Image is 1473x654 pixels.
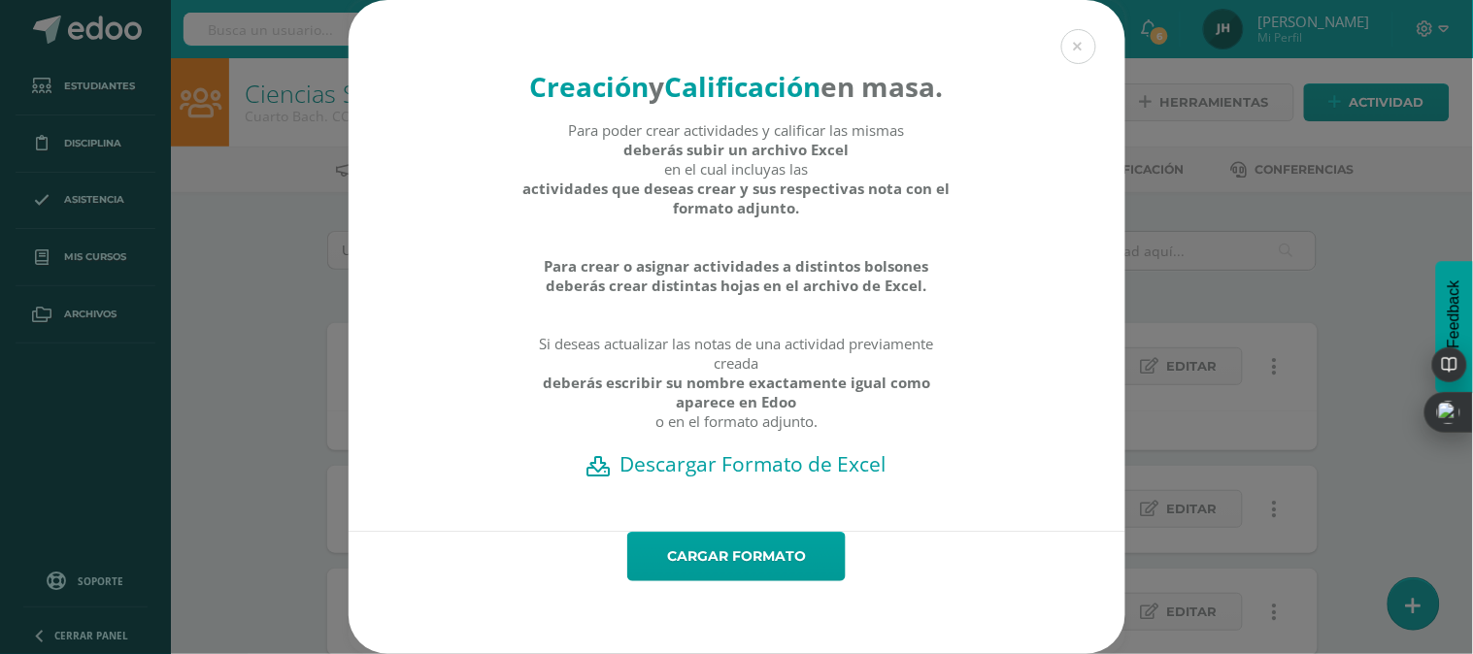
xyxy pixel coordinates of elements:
[530,68,650,105] strong: Creación
[624,140,850,159] strong: deberás subir un archivo Excel
[1436,261,1473,393] button: Feedback - Mostrar encuesta
[521,120,952,450] div: Para poder crear actividades y calificar las mismas en el cual incluyas las Si deseas actualizar ...
[627,532,846,581] a: Cargar formato
[665,68,821,105] strong: Calificación
[521,179,952,217] strong: actividades que deseas crear y sus respectivas nota con el formato adjunto.
[1446,280,1463,348] span: Feedback
[521,68,952,105] h4: en masa.
[650,68,665,105] strong: y
[1061,29,1096,64] button: Close (Esc)
[521,373,952,411] strong: deberás escribir su nombre exactamente igual como aparece en Edoo
[383,450,1091,477] a: Descargar Formato de Excel
[521,256,952,295] strong: Para crear o asignar actividades a distintos bolsones deberás crear distintas hojas en el archivo...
